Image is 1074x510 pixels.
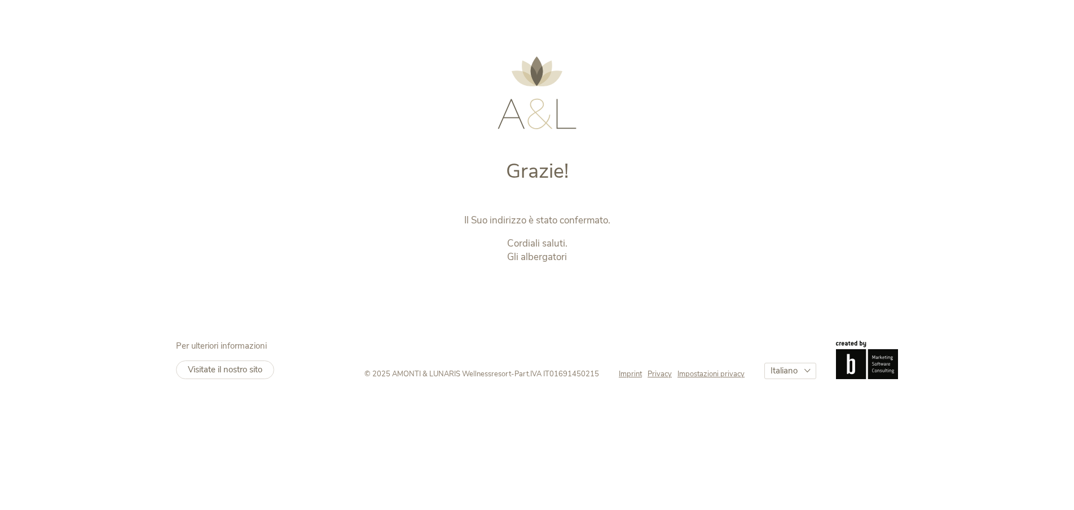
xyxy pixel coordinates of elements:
[511,369,514,379] span: -
[619,369,642,379] span: Imprint
[648,369,677,379] a: Privacy
[648,369,672,379] span: Privacy
[506,157,569,185] span: Grazie!
[619,369,648,379] a: Imprint
[514,369,599,379] span: Part.IVA IT01691450215
[176,340,267,351] span: Per ulteriori informazioni
[364,369,511,379] span: © 2025 AMONTI & LUNARIS Wellnessresort
[302,237,773,264] p: Cordiali saluti. Gli albergatori
[188,364,262,375] span: Visitate il nostro sito
[677,369,745,379] a: Impostazioni privacy
[176,360,274,379] a: Visitate il nostro sito
[836,341,898,379] img: Brandnamic GmbH | Leading Hospitality Solutions
[302,214,773,227] p: Il Suo indirizzo è stato confermato.
[498,56,576,129] img: AMONTI & LUNARIS Wellnessresort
